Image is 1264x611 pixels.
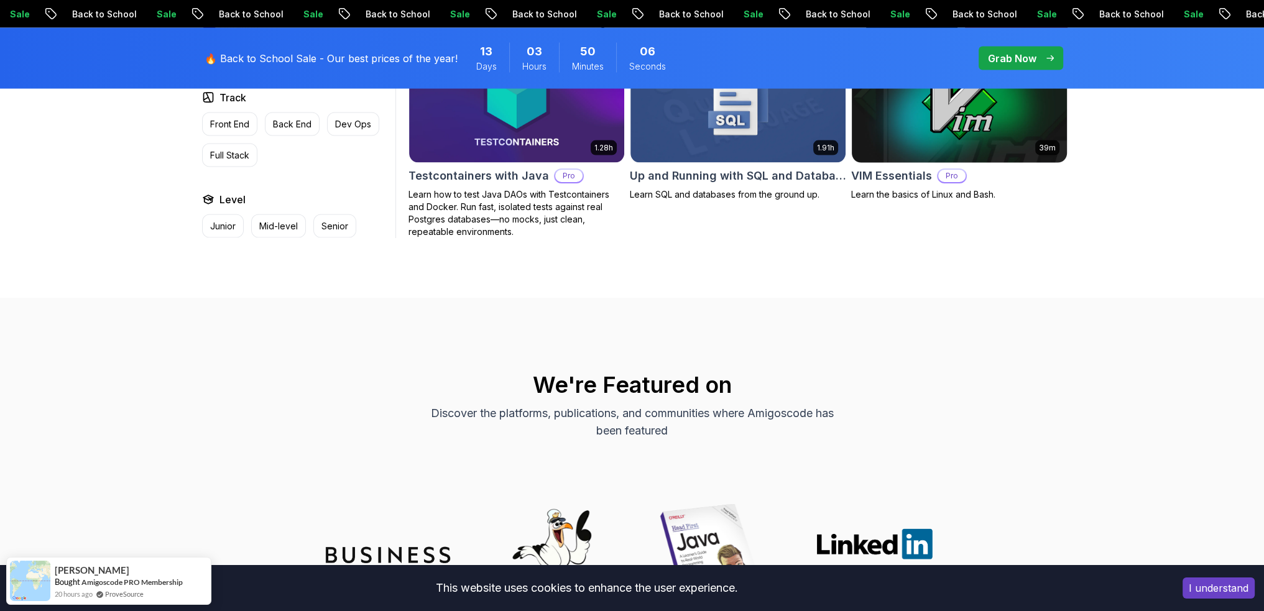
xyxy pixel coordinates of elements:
h2: We're Featured on [197,372,1068,397]
p: Mid-level [259,220,298,232]
a: VIM Essentials card39mVIM EssentialsProLearn the basics of Linux and Bash. [851,42,1068,201]
span: 3 Hours [527,43,542,60]
p: Sale [1172,8,1212,21]
button: Junior [202,214,244,238]
button: Senior [313,214,356,238]
span: Days [476,60,497,73]
span: 6 Seconds [640,43,655,60]
h2: Testcontainers with Java [408,167,549,185]
span: [PERSON_NAME] [55,565,129,576]
p: Sale [145,8,185,21]
p: Discover the platforms, publications, and communities where Amigoscode has been featured [423,405,841,439]
span: Hours [522,60,547,73]
p: Full Stack [210,149,249,162]
img: partner_linkedin [814,528,939,605]
p: 1.28h [594,143,613,153]
p: 🔥 Back to School Sale - Our best prices of the year! [205,51,458,66]
span: Minutes [572,60,604,73]
p: Pro [938,170,966,182]
p: Back to School [354,8,438,21]
img: provesource social proof notification image [10,561,50,601]
span: 20 hours ago [55,589,93,599]
img: partner_insider [326,547,450,586]
p: Learn SQL and databases from the ground up. [630,188,846,201]
p: Back to School [941,8,1025,21]
p: Sale [879,8,918,21]
p: Back to School [794,8,879,21]
button: Mid-level [251,214,306,238]
a: Up and Running with SQL and Databases card1.91hUp and Running with SQL and DatabasesLearn SQL and... [630,42,846,201]
span: Bought [55,577,80,587]
button: Dev Ops [327,113,379,136]
p: Sale [1025,8,1065,21]
p: Back to School [501,8,585,21]
p: Dev Ops [335,118,371,131]
img: Up and Running with SQL and Databases card [630,42,846,163]
div: This website uses cookies to enhance the user experience. [9,574,1164,602]
button: Accept cookies [1183,577,1255,599]
p: Sale [438,8,478,21]
p: Back End [273,118,311,131]
p: Sale [292,8,331,21]
p: 1.91h [817,143,834,153]
p: Learn the basics of Linux and Bash. [851,188,1068,201]
p: Front End [210,118,249,131]
p: Learn how to test Java DAOs with Testcontainers and Docker. Run fast, isolated tests against real... [408,188,625,238]
p: Sale [585,8,625,21]
h2: Up and Running with SQL and Databases [630,167,846,185]
a: Amigoscode PRO Membership [81,577,183,587]
p: Back to School [1087,8,1172,21]
a: ProveSource [105,589,144,599]
p: Sale [732,8,772,21]
span: 50 Minutes [580,43,596,60]
img: VIM Essentials card [846,39,1072,165]
a: Testcontainers with Java card1.28hNEWTestcontainers with JavaProLearn how to test Java DAOs with ... [408,42,625,238]
span: Seconds [629,60,666,73]
h2: Level [219,192,246,207]
p: Junior [210,220,236,232]
p: Pro [555,170,583,182]
h2: Track [219,90,246,105]
button: Front End [202,113,257,136]
p: Grab Now [988,51,1036,66]
span: 13 Days [480,43,492,60]
p: Back to School [60,8,145,21]
button: Full Stack [202,144,257,167]
button: Back End [265,113,320,136]
p: 39m [1039,143,1056,153]
p: Senior [321,220,348,232]
h2: VIM Essentials [851,167,932,185]
p: Back to School [647,8,732,21]
p: Back to School [207,8,292,21]
img: Testcontainers with Java card [409,42,624,163]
